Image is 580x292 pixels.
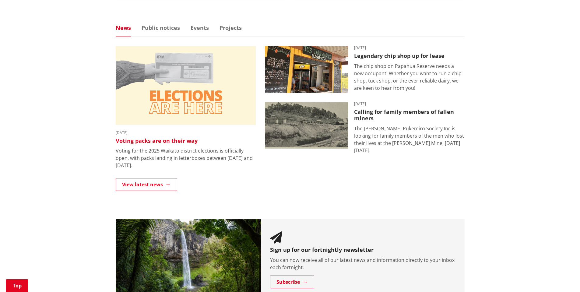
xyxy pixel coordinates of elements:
a: Top [6,279,28,292]
a: Events [191,25,209,30]
img: Elections are here [116,46,256,125]
a: Projects [220,25,242,30]
time: [DATE] [354,102,465,106]
img: Jo's takeaways, Papahua Reserve, Raglan [265,46,348,93]
iframe: Messenger Launcher [552,266,574,288]
p: Voting for the 2025 Waikato district elections is officially open, with packs landing in letterbo... [116,147,256,169]
p: You can now receive all of our latest news and information directly to your inbox each fortnight. [270,256,455,271]
h3: Sign up for our fortnightly newsletter [270,247,455,253]
img: Glen Afton Mine 1939 [265,102,348,149]
a: A black-and-white historic photograph shows a hillside with trees, small buildings, and cylindric... [265,102,465,154]
time: [DATE] [354,46,465,50]
a: Public notices [142,25,180,30]
a: Subscribe [270,276,314,288]
a: Outdoor takeaway stand with chalkboard menus listing various foods, like burgers and chips. A fri... [265,46,465,93]
h3: Legendary chip shop up for lease [354,53,465,59]
time: [DATE] [116,131,256,135]
p: The [PERSON_NAME] Pukemiro Society Inc is looking for family members of the men who lost their li... [354,125,465,154]
h3: Voting packs are on their way [116,138,256,144]
a: News [116,25,131,30]
a: View latest news [116,178,177,191]
p: The chip shop on Papahua Reserve needs a new occupant! Whether you want to run a chip shop, tuck ... [354,62,465,92]
h3: Calling for family members of fallen miners [354,109,465,122]
a: [DATE] Voting packs are on their way Voting for the 2025 Waikato district elections is officially... [116,46,256,169]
